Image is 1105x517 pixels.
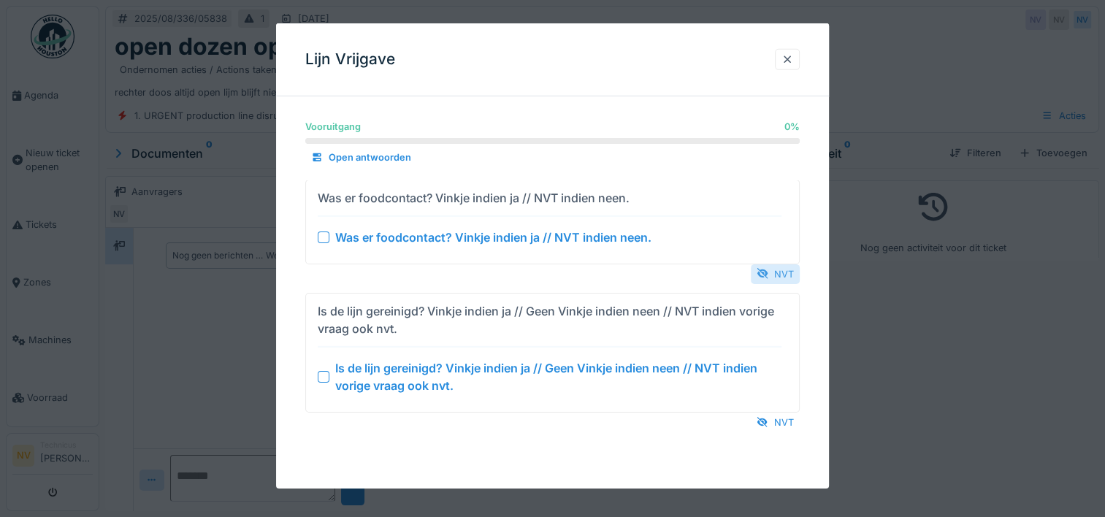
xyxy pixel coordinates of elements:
[312,185,793,257] summary: Was er foodcontact? Vinkje indien ja // NVT indien neen. Was er foodcontact? Vinkje indien ja // ...
[318,188,630,206] div: Was er foodcontact? Vinkje indien ja // NVT indien neen.
[751,413,800,432] div: NVT
[305,120,361,134] div: Vooruitgang
[784,120,800,134] div: 0 %
[312,299,793,406] summary: Is de lijn gereinigd? Vinkje indien ja // Geen Vinkje indien neen // NVT indien vorige vraag ook ...
[305,138,800,144] progress: 0 %
[305,50,395,69] h3: Lijn Vrijgave
[335,359,781,394] div: Is de lijn gereinigd? Vinkje indien ja // Geen Vinkje indien neen // NVT indien vorige vraag ook ...
[751,264,800,283] div: NVT
[305,148,417,167] div: Open antwoorden
[335,228,651,245] div: Was er foodcontact? Vinkje indien ja // NVT indien neen.
[318,302,776,337] div: Is de lijn gereinigd? Vinkje indien ja // Geen Vinkje indien neen // NVT indien vorige vraag ook ...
